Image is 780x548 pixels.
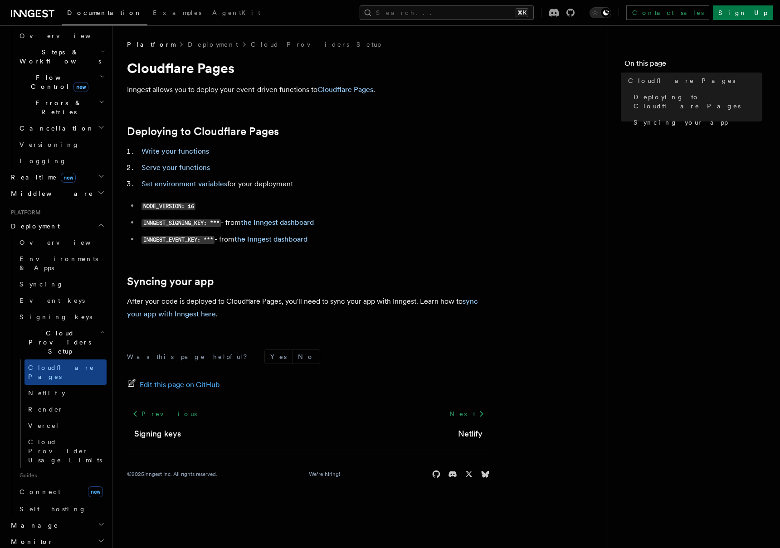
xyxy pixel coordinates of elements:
[19,313,92,320] span: Signing keys
[24,385,107,401] a: Netlify
[7,189,93,198] span: Middleware
[16,234,107,251] a: Overview
[19,505,86,513] span: Self hosting
[516,8,528,17] kbd: ⌘K
[713,5,773,20] a: Sign Up
[28,422,59,429] span: Vercel
[16,325,107,359] button: Cloud Providers Setup
[16,292,107,309] a: Event keys
[7,185,107,202] button: Middleware
[7,173,76,182] span: Realtime
[147,3,207,24] a: Examples
[16,329,100,356] span: Cloud Providers Setup
[141,236,214,244] code: INNGEST_EVENT_KEY: ***
[88,486,103,497] span: new
[7,222,60,231] span: Deployment
[16,153,107,169] a: Logging
[62,3,147,25] a: Documentation
[7,169,107,185] button: Realtimenew
[141,179,227,188] a: Set environment variables
[127,352,253,361] p: Was this page helpful?
[127,295,490,320] p: After your code is deployed to Cloudflare Pages, you'll need to sync your app with Inngest. Learn...
[19,281,63,288] span: Syncing
[127,378,220,391] a: Edit this page on GitHub
[16,483,107,501] a: Connectnew
[7,28,107,169] div: Inngest Functions
[139,233,490,246] li: - from
[634,118,728,127] span: Syncing your app
[28,438,102,464] span: Cloud Provider Usage Limits
[7,209,41,216] span: Platform
[265,350,292,364] button: Yes
[16,48,101,66] span: Steps & Workflows
[141,163,210,172] a: Serve your functions
[16,136,107,153] a: Versioning
[16,276,107,292] a: Syncing
[19,239,113,246] span: Overview
[251,40,381,49] a: Cloud Providers Setup
[140,378,220,391] span: Edit this page on GitHub
[19,32,113,39] span: Overview
[630,89,762,114] a: Deploying to Cloudflare Pages
[16,44,107,69] button: Steps & Workflows
[61,173,76,183] span: new
[19,297,85,304] span: Event keys
[73,82,88,92] span: new
[134,427,181,440] a: Signing keys
[127,60,490,76] h1: Cloudflare Pages
[16,120,107,136] button: Cancellation
[309,470,340,478] a: We're hiring!
[16,251,107,276] a: Environments & Apps
[444,406,490,422] a: Next
[127,275,214,288] a: Syncing your app
[458,427,483,440] a: Netlify
[16,309,107,325] a: Signing keys
[24,417,107,434] a: Vercel
[16,501,107,517] a: Self hosting
[634,92,762,111] span: Deploying to Cloudflare Pages
[16,73,100,91] span: Flow Control
[207,3,266,24] a: AgentKit
[16,468,107,483] span: Guides
[24,401,107,417] a: Render
[7,234,107,517] div: Deployment
[241,218,314,227] a: the Inngest dashboard
[19,157,67,165] span: Logging
[141,203,195,210] code: NODE_VERSION: 16
[127,470,217,478] div: © 2025 Inngest Inc. All rights reserved.
[212,9,260,16] span: AgentKit
[28,364,94,380] span: Cloudflare Pages
[19,488,60,495] span: Connect
[24,434,107,468] a: Cloud Provider Usage Limits
[624,73,762,89] a: Cloudflare Pages
[28,389,65,397] span: Netlify
[7,537,54,546] span: Monitor
[626,5,709,20] a: Contact sales
[7,521,58,530] span: Manage
[127,40,175,49] span: Platform
[67,9,142,16] span: Documentation
[153,9,201,16] span: Examples
[624,58,762,73] h4: On this page
[24,359,107,385] a: Cloudflare Pages
[16,95,107,120] button: Errors & Retries
[360,5,534,20] button: Search...⌘K
[7,218,107,234] button: Deployment
[139,178,490,190] li: for your deployment
[16,98,98,116] span: Errors & Retries
[16,124,94,133] span: Cancellation
[590,7,611,18] button: Toggle dark mode
[19,255,98,272] span: Environments & Apps
[16,28,107,44] a: Overview
[28,406,63,413] span: Render
[16,69,107,95] button: Flow Controlnew
[188,40,238,49] a: Deployment
[234,235,307,243] a: the Inngest dashboard
[317,85,373,94] a: Cloudflare Pages
[19,141,79,148] span: Versioning
[127,83,490,96] p: Inngest allows you to deploy your event-driven functions to .
[127,125,279,138] a: Deploying to Cloudflare Pages
[127,406,202,422] a: Previous
[628,76,735,85] span: Cloudflare Pages
[16,359,107,468] div: Cloud Providers Setup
